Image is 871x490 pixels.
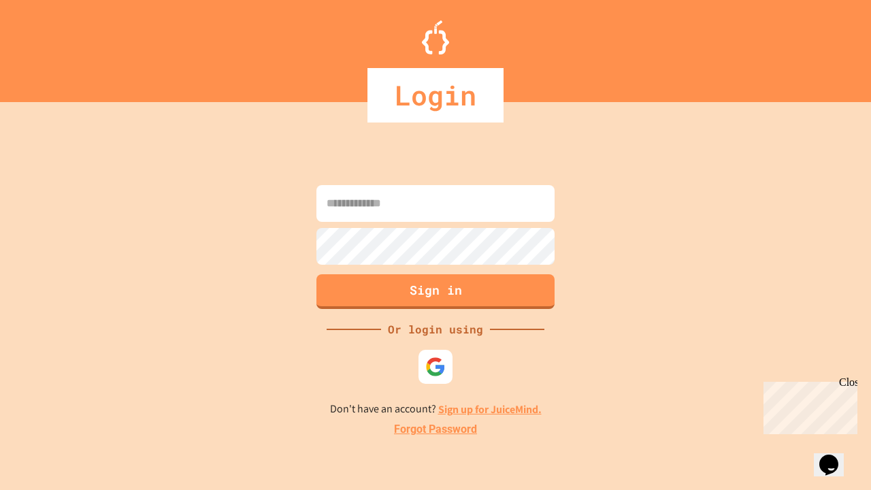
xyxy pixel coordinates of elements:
div: Chat with us now!Close [5,5,94,86]
iframe: chat widget [814,436,857,476]
iframe: chat widget [758,376,857,434]
a: Sign up for JuiceMind. [438,402,542,416]
button: Sign in [316,274,555,309]
a: Forgot Password [394,421,477,438]
div: Or login using [381,321,490,338]
p: Don't have an account? [330,401,542,418]
img: google-icon.svg [425,357,446,377]
img: Logo.svg [422,20,449,54]
div: Login [367,68,504,122]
